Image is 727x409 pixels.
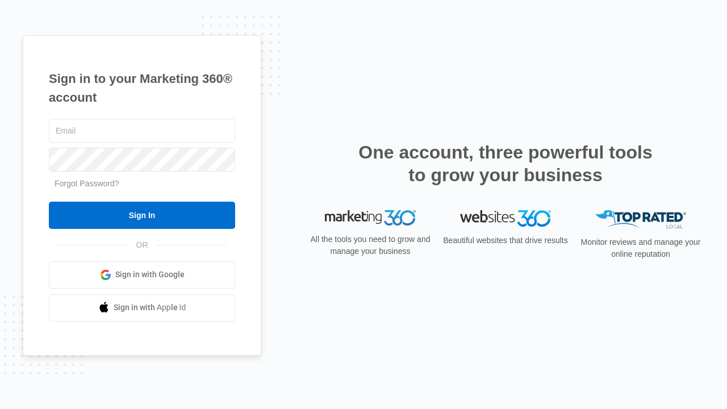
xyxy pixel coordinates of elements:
[55,179,119,188] a: Forgot Password?
[307,233,434,257] p: All the tools you need to grow and manage your business
[595,210,686,229] img: Top Rated Local
[128,239,156,251] span: OR
[49,261,235,289] a: Sign in with Google
[114,302,186,314] span: Sign in with Apple Id
[115,269,185,281] span: Sign in with Google
[460,210,551,227] img: Websites 360
[577,236,704,260] p: Monitor reviews and manage your online reputation
[442,235,569,247] p: Beautiful websites that drive results
[49,202,235,229] input: Sign In
[325,210,416,226] img: Marketing 360
[49,69,235,107] h1: Sign in to your Marketing 360® account
[49,119,235,143] input: Email
[49,294,235,322] a: Sign in with Apple Id
[355,141,656,186] h2: One account, three powerful tools to grow your business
